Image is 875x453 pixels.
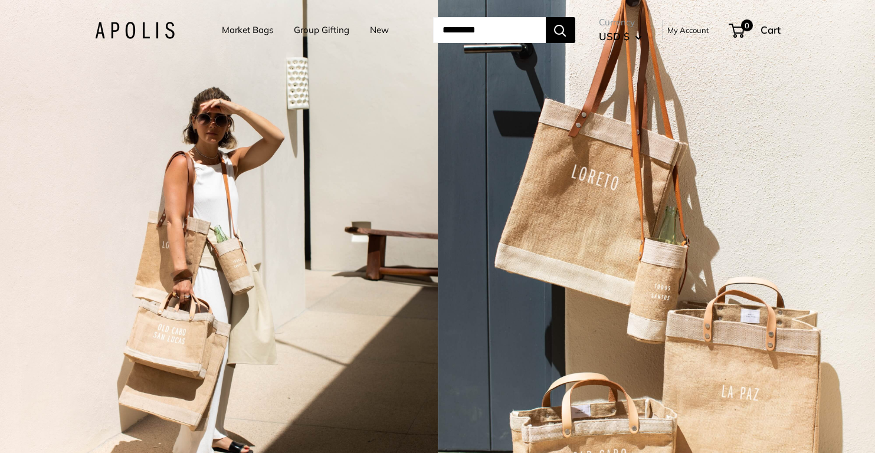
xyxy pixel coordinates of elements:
button: Search [546,17,575,43]
a: 0 Cart [730,21,781,40]
input: Search... [433,17,546,43]
span: Currency [599,14,642,31]
a: Market Bags [222,22,273,38]
span: Cart [761,24,781,36]
button: USD $ [599,27,642,46]
a: My Account [667,23,709,37]
span: USD $ [599,30,630,42]
span: 0 [740,19,752,31]
img: Apolis [95,22,175,39]
a: Group Gifting [294,22,349,38]
a: New [370,22,389,38]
